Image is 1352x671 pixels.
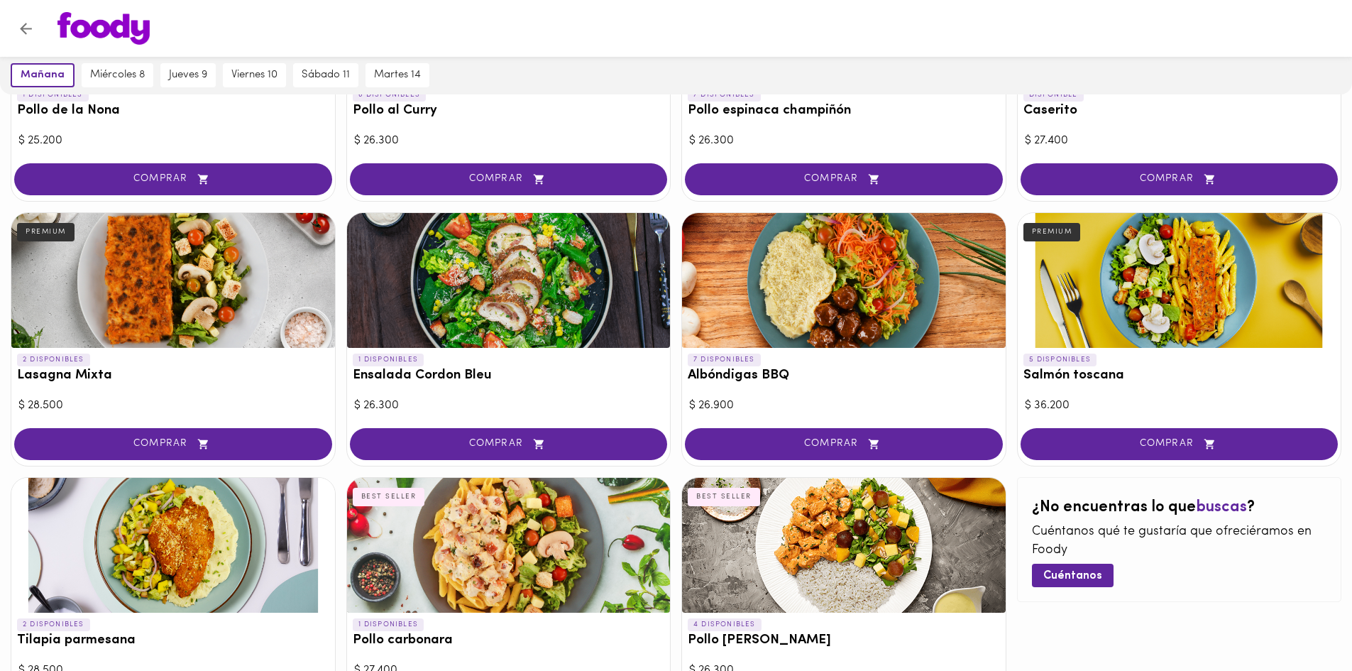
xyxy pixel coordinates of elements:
div: $ 26.300 [354,398,664,414]
button: COMPRAR [350,163,668,195]
span: COMPRAR [368,173,650,185]
button: mañana [11,63,75,87]
span: miércoles 8 [90,69,145,82]
span: COMPRAR [368,438,650,450]
button: sábado 11 [293,63,358,87]
div: Ensalada Cordon Bleu [347,213,671,348]
h3: Salmón toscana [1023,369,1336,383]
p: DISPONIBLE [1023,89,1084,102]
span: buscas [1196,499,1247,515]
p: 6 DISPONIBLES [353,89,427,102]
p: Cuéntanos qué te gustaría que ofreciéramos en Foody [1032,523,1327,560]
div: $ 36.200 [1025,398,1334,414]
button: COMPRAR [1021,428,1339,460]
h3: Ensalada Cordon Bleu [353,369,665,383]
button: martes 14 [366,63,429,87]
h3: Lasagna Mixta [17,369,329,383]
div: Pollo Tikka Massala [682,478,1006,613]
button: COMPRAR [14,163,332,195]
img: logo.png [57,12,150,45]
p: 1 DISPONIBLES [353,618,424,631]
h3: Pollo de la Nona [17,104,329,119]
div: Lasagna Mixta [11,213,335,348]
div: BEST SELLER [353,488,425,506]
div: PREMIUM [1023,223,1081,241]
button: Cuéntanos [1032,564,1114,587]
button: COMPRAR [685,163,1003,195]
p: 1 DISPONIBLES [353,354,424,366]
span: sábado 11 [302,69,350,82]
button: miércoles 8 [82,63,153,87]
span: COMPRAR [32,173,314,185]
span: COMPRAR [703,173,985,185]
p: 2 DISPONIBLES [17,354,90,366]
div: Tilapia parmesana [11,478,335,613]
p: 1 DISPONIBLES [17,89,89,102]
button: COMPRAR [350,428,668,460]
h2: ¿No encuentras lo que ? [1032,499,1327,516]
button: Volver [9,11,43,46]
h3: Pollo al Curry [353,104,665,119]
div: $ 27.400 [1025,133,1334,149]
span: mañana [21,69,65,82]
div: $ 26.300 [689,133,999,149]
span: viernes 10 [231,69,277,82]
div: Pollo carbonara [347,478,671,613]
p: 7 DISPONIBLES [688,354,761,366]
span: jueves 9 [169,69,207,82]
h3: Pollo espinaca champiñón [688,104,1000,119]
button: jueves 9 [160,63,216,87]
h3: Caserito [1023,104,1336,119]
button: viernes 10 [223,63,286,87]
p: 5 DISPONIBLES [1023,354,1097,366]
span: COMPRAR [1038,438,1321,450]
h3: Albóndigas BBQ [688,369,1000,383]
h3: Pollo carbonara [353,633,665,648]
div: $ 26.900 [689,398,999,414]
span: COMPRAR [703,438,985,450]
div: $ 28.500 [18,398,328,414]
div: BEST SELLER [688,488,760,506]
p: 2 DISPONIBLES [17,618,90,631]
h3: Pollo [PERSON_NAME] [688,633,1000,648]
span: Cuéntanos [1043,569,1102,583]
div: Albóndigas BBQ [682,213,1006,348]
span: COMPRAR [32,438,314,450]
div: PREMIUM [17,223,75,241]
h3: Tilapia parmesana [17,633,329,648]
button: COMPRAR [1021,163,1339,195]
div: $ 25.200 [18,133,328,149]
div: Salmón toscana [1018,213,1341,348]
iframe: Messagebird Livechat Widget [1270,589,1338,657]
button: COMPRAR [685,428,1003,460]
span: martes 14 [374,69,421,82]
span: COMPRAR [1038,173,1321,185]
p: 4 DISPONIBLES [688,618,762,631]
p: 7 DISPONIBLES [688,89,761,102]
div: $ 26.300 [354,133,664,149]
button: COMPRAR [14,428,332,460]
